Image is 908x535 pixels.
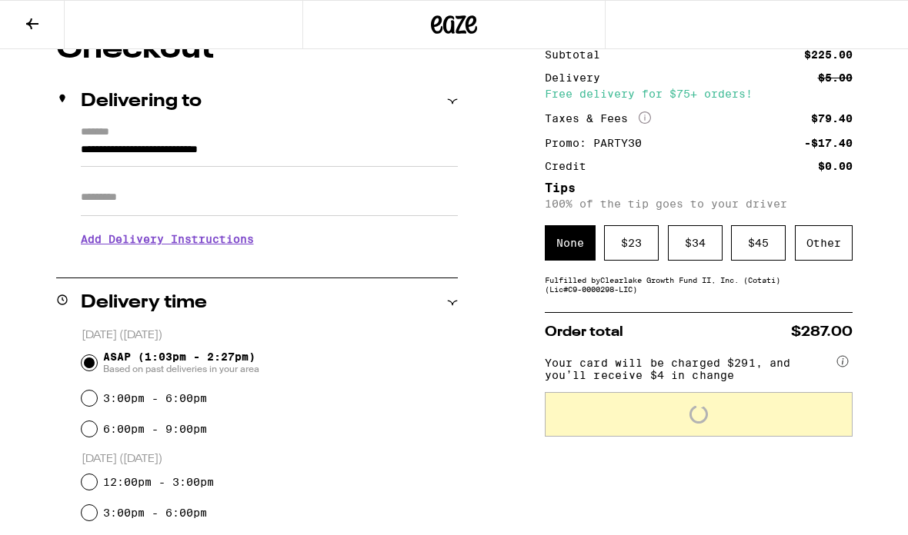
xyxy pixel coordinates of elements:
div: Taxes & Fees [545,111,651,125]
div: $79.40 [811,113,853,124]
span: $287.00 [791,325,853,339]
h3: Add Delivery Instructions [81,221,458,257]
h5: Tips [545,182,853,194]
label: 3:00pm - 6:00pm [103,392,207,404]
div: $0.00 [818,161,853,171]
div: Promo: PARTY30 [545,138,653,148]
div: $5.00 [818,72,853,83]
p: [DATE] ([DATE]) [82,328,458,343]
div: Free delivery for $75+ orders! [545,88,853,99]
span: Your card will be charged $291, and you’ll receive $4 in change [545,351,834,381]
p: [DATE] ([DATE]) [82,452,458,467]
div: Subtotal [545,49,611,60]
span: ASAP (1:03pm - 2:27pm) [103,351,259,375]
div: -$17.40 [804,138,853,148]
div: Credit [545,161,597,171]
div: Delivery [545,72,611,83]
div: Other [795,225,853,261]
span: Order total [545,325,623,339]
div: Fulfilled by Clearlake Growth Fund II, Inc. (Cotati) (Lic# C9-0000298-LIC ) [545,275,853,294]
h2: Delivery time [81,294,207,312]
div: $225.00 [804,49,853,60]
div: None [545,225,596,261]
p: We'll contact you at [PHONE_NUMBER] when we arrive [81,257,458,269]
div: $ 45 [731,225,786,261]
h1: Checkout [56,34,458,65]
label: 6:00pm - 9:00pm [103,423,207,435]
h2: Delivering to [81,92,202,111]
div: $ 23 [604,225,659,261]
p: 100% of the tip goes to your driver [545,198,853,210]
label: 12:00pm - 3:00pm [103,476,214,488]
span: Based on past deliveries in your area [103,363,259,375]
label: 3:00pm - 6:00pm [103,507,207,519]
div: $ 34 [668,225,723,261]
